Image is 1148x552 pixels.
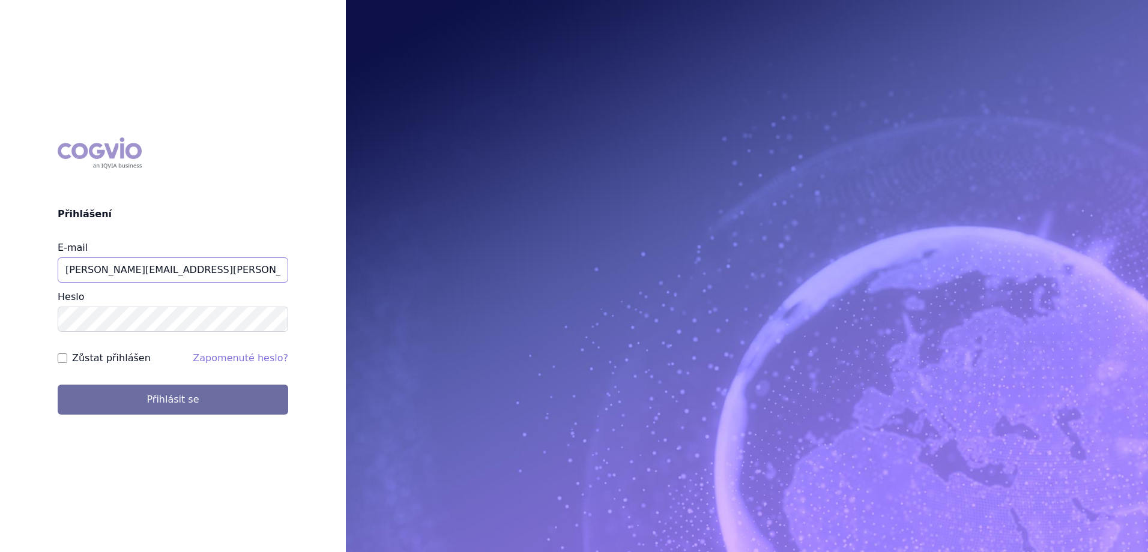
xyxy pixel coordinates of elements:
[58,291,84,302] label: Heslo
[193,352,288,364] a: Zapomenuté heslo?
[58,137,142,169] div: COGVIO
[58,242,88,253] label: E-mail
[58,207,288,221] h2: Přihlášení
[72,351,151,365] label: Zůstat přihlášen
[58,385,288,415] button: Přihlásit se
